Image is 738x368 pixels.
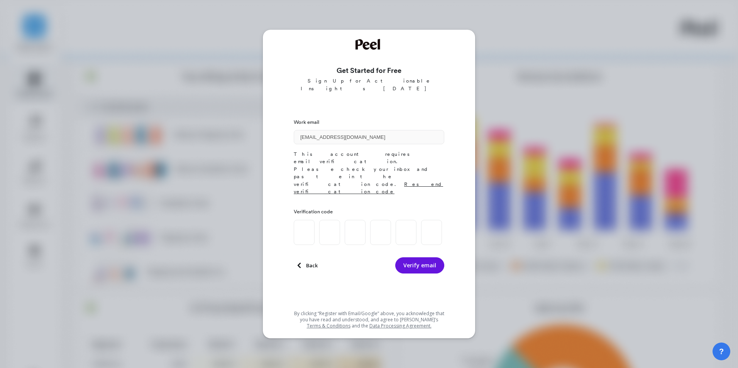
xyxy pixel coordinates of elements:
[294,65,444,76] h3: Get Started for Free
[294,311,444,329] p: By clicking “Register with Email/Google” above, you acknowledge that you have read and understood...
[395,257,444,273] button: Verify email
[369,322,432,329] a: Data Processing Agreement.
[713,343,730,360] button: ?
[294,118,444,126] label: Work email
[719,346,724,357] span: ?
[307,322,350,329] a: Terms & Conditions
[294,150,444,196] p: This account requires email verification. Please check your inbox and paste in the verification c...
[306,262,318,269] span: Back
[294,77,444,92] p: Sign Up for Actionable Insights [DATE]
[294,208,333,216] label: Verification code
[294,130,444,144] input: Enter your email address
[355,39,383,50] img: Welcome to Peel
